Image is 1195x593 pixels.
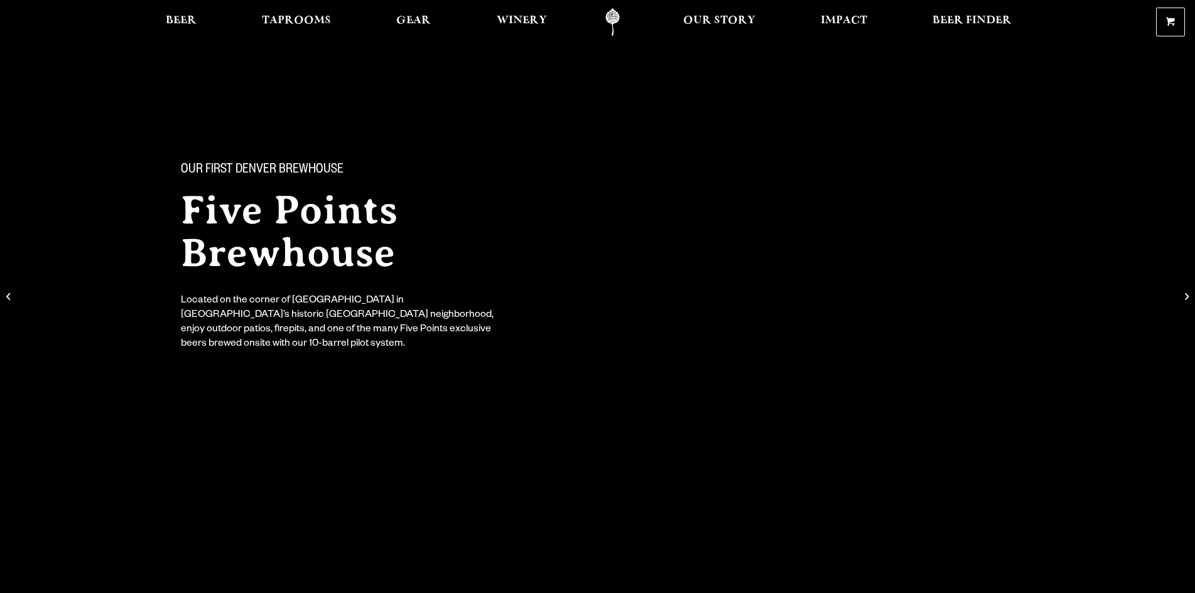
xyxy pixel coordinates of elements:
div: Located on the corner of [GEOGRAPHIC_DATA] in [GEOGRAPHIC_DATA]’s historic [GEOGRAPHIC_DATA] neig... [181,294,502,352]
span: Impact [821,16,867,26]
span: Winery [497,16,547,26]
span: Our First Denver Brewhouse [181,163,343,179]
span: Beer Finder [933,16,1012,26]
a: Gear [388,8,439,36]
span: Our Story [683,16,755,26]
a: Winery [489,8,555,36]
a: Our Story [675,8,764,36]
span: Taprooms [262,16,331,26]
h2: Five Points Brewhouse [181,189,573,274]
span: Gear [396,16,431,26]
a: Odell Home [589,8,636,36]
a: Taprooms [254,8,339,36]
span: Beer [166,16,197,26]
a: Impact [813,8,875,36]
a: Beer [158,8,205,36]
a: Beer Finder [924,8,1020,36]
